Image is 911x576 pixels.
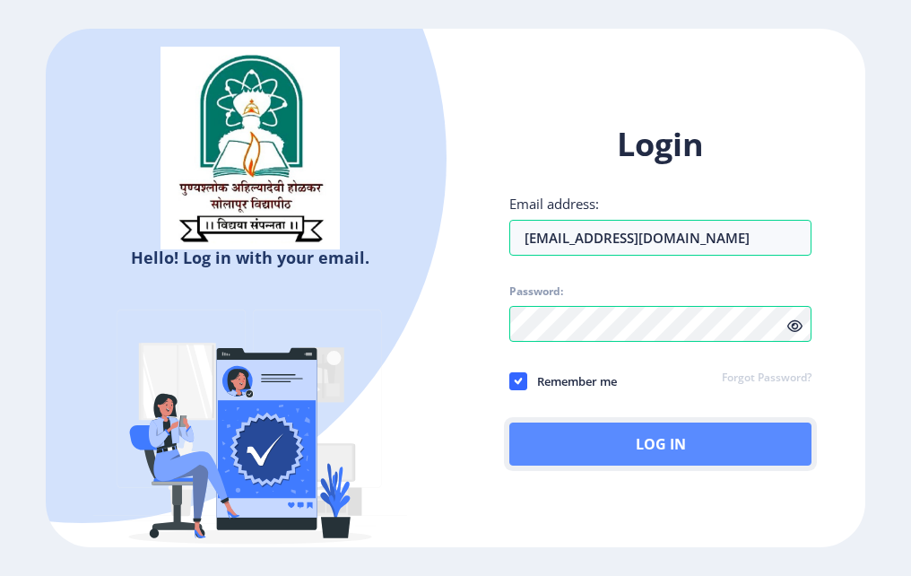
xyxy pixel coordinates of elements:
label: Password: [509,284,563,299]
a: Forgot Password? [722,371,811,387]
label: Email address: [509,195,599,213]
img: sulogo.png [161,47,340,249]
h1: Login [509,123,811,166]
input: Email address [509,220,811,256]
button: Log In [509,423,811,466]
span: Remember me [527,371,617,392]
